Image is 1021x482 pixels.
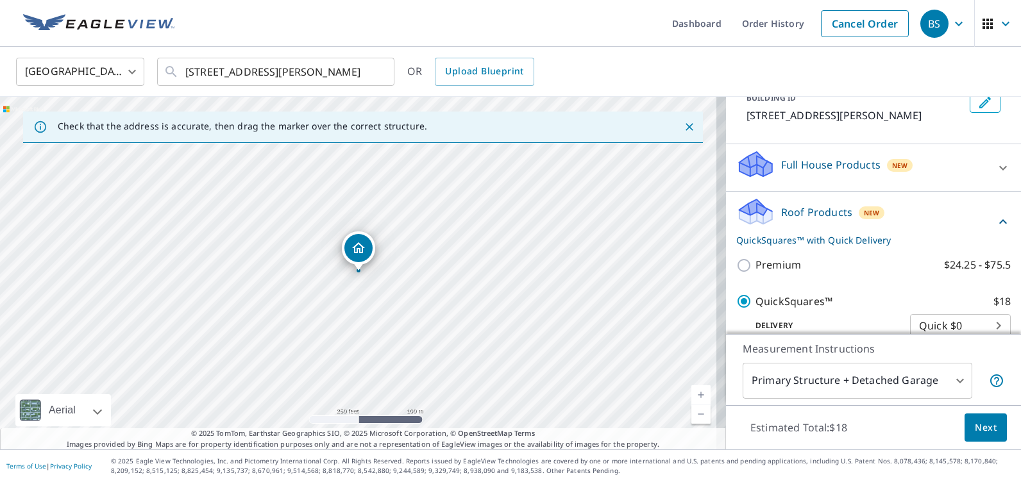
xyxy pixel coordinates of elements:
[747,92,796,103] p: BUILDING ID
[989,373,1004,388] span: Your report will include the primary structure and a detached garage if one exists.
[747,108,965,123] p: [STREET_ADDRESS][PERSON_NAME]
[781,157,881,172] p: Full House Products
[691,404,711,424] a: Current Level 17, Zoom Out
[6,462,92,470] p: |
[755,294,832,310] p: QuickSquares™
[342,231,375,271] div: Dropped pin, building 1, Residential property, 4085 Brant St San Diego, CA 92103
[185,54,368,90] input: Search by address or latitude-longitude
[58,120,427,132] p: Check that the address is accurate, then drag the marker over the correct structure.
[691,385,711,404] a: Current Level 17, Zoom In
[821,10,909,37] a: Cancel Order
[993,294,1011,310] p: $18
[191,428,536,439] span: © 2025 TomTom, Earthstar Geographics SIO, © 2025 Microsoft Corporation, ©
[975,420,997,436] span: Next
[920,10,949,38] div: BS
[743,363,972,399] div: Primary Structure + Detached Garage
[892,160,908,170] span: New
[965,413,1007,442] button: Next
[407,58,534,86] div: OR
[736,149,1011,186] div: Full House ProductsNew
[435,58,534,86] a: Upload Blueprint
[23,14,174,33] img: EV Logo
[16,54,144,90] div: [GEOGRAPHIC_DATA]
[111,456,1015,476] p: © 2025 Eagle View Technologies, Inc. and Pictometry International Corp. All Rights Reserved. Repo...
[910,308,1011,344] div: Quick $0
[50,461,92,470] a: Privacy Policy
[864,208,880,218] span: New
[681,119,698,135] button: Close
[970,92,1000,113] button: Edit building 1
[755,257,801,273] p: Premium
[45,394,80,426] div: Aerial
[740,413,857,442] p: Estimated Total: $18
[445,63,523,79] span: Upload Blueprint
[458,428,512,438] a: OpenStreetMap
[736,320,910,331] p: Delivery
[736,197,1011,247] div: Roof ProductsNewQuickSquares™ with Quick Delivery
[736,233,995,247] p: QuickSquares™ with Quick Delivery
[781,204,852,220] p: Roof Products
[944,257,1011,273] p: $24.25 - $75.5
[15,394,111,426] div: Aerial
[6,461,46,470] a: Terms of Use
[514,428,536,438] a: Terms
[743,341,1004,356] p: Measurement Instructions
